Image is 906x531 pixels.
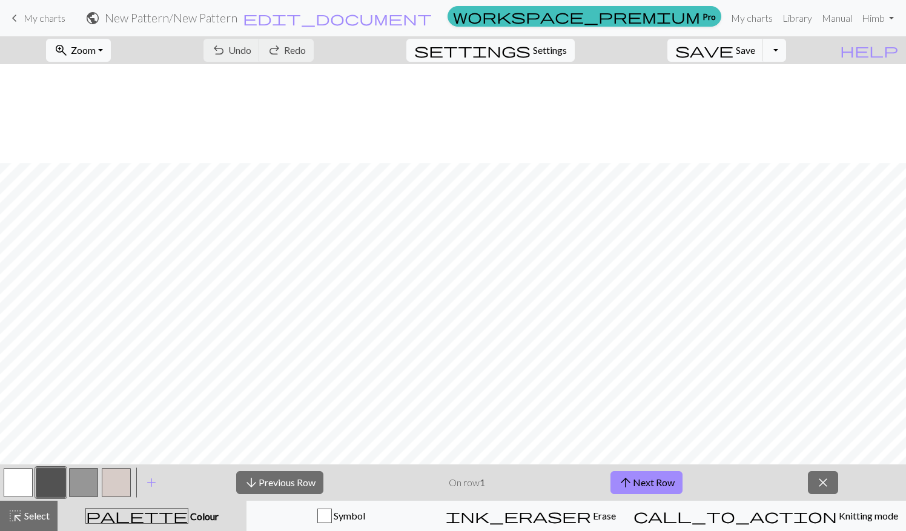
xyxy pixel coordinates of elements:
[726,6,778,30] a: My charts
[736,44,755,56] span: Save
[675,42,733,59] span: save
[667,39,764,62] button: Save
[332,510,365,521] span: Symbol
[618,474,633,491] span: arrow_upward
[7,10,22,27] span: keyboard_arrow_left
[610,471,683,494] button: Next Row
[244,474,259,491] span: arrow_downward
[840,42,898,59] span: help
[816,474,830,491] span: close
[24,12,65,24] span: My charts
[591,510,616,521] span: Erase
[85,10,100,27] span: public
[436,501,626,531] button: Erase
[626,501,906,531] button: Knitting mode
[817,6,857,30] a: Manual
[8,507,22,524] span: highlight_alt
[778,6,817,30] a: Library
[188,510,219,522] span: Colour
[453,8,700,25] span: workspace_premium
[633,507,837,524] span: call_to_action
[449,475,485,490] p: On row
[46,39,111,62] button: Zoom
[857,6,899,30] a: Himb
[58,501,246,531] button: Colour
[406,39,575,62] button: SettingsSettings
[7,8,65,28] a: My charts
[448,6,721,27] a: Pro
[243,10,432,27] span: edit_document
[480,477,485,488] strong: 1
[86,507,188,524] span: palette
[105,11,237,25] h2: New Pattern / New Pattern
[837,510,898,521] span: Knitting mode
[54,42,68,59] span: zoom_in
[22,510,50,521] span: Select
[414,43,531,58] i: Settings
[446,507,591,524] span: ink_eraser
[71,44,96,56] span: Zoom
[144,474,159,491] span: add
[236,471,323,494] button: Previous Row
[414,42,531,59] span: settings
[246,501,436,531] button: Symbol
[533,43,567,58] span: Settings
